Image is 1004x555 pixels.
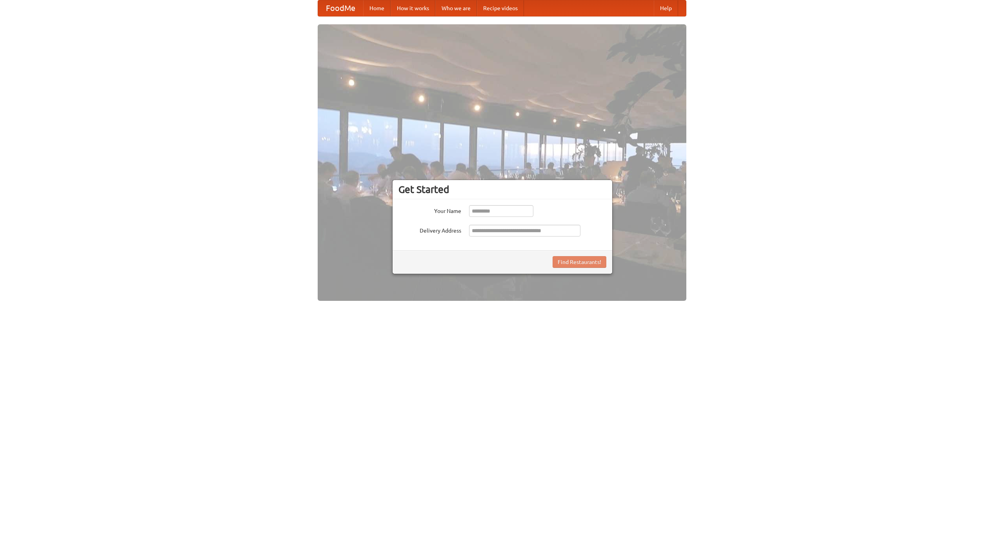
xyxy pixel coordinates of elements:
label: Your Name [398,205,461,215]
label: Delivery Address [398,225,461,235]
a: Who we are [435,0,477,16]
a: Help [654,0,678,16]
h3: Get Started [398,184,606,195]
button: Find Restaurants! [553,256,606,268]
a: FoodMe [318,0,363,16]
a: Recipe videos [477,0,524,16]
a: Home [363,0,391,16]
a: How it works [391,0,435,16]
